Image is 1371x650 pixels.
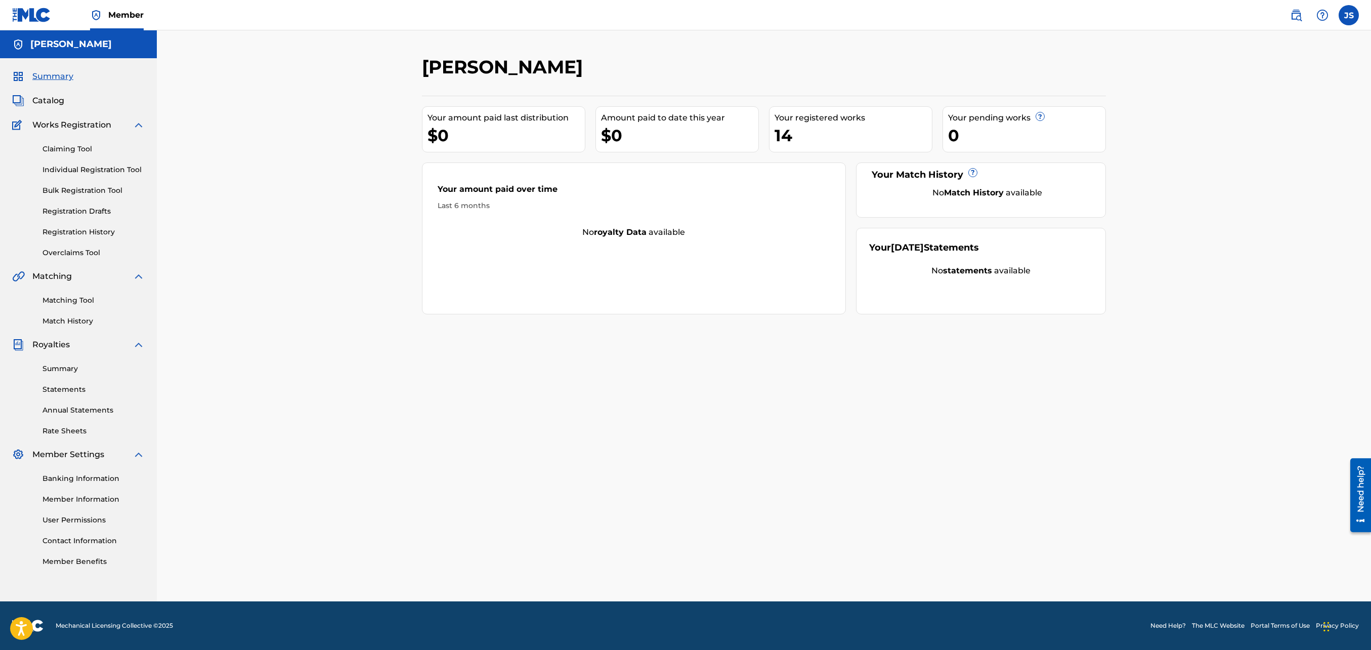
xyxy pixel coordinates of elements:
span: Member [108,9,144,21]
a: Overclaims Tool [42,248,145,258]
div: Your amount paid last distribution [427,112,585,124]
img: Catalog [12,95,24,107]
iframe: Resource Center [1343,455,1371,536]
img: help [1316,9,1329,21]
span: ? [969,169,977,177]
a: Member Information [42,494,145,505]
img: Works Registration [12,119,25,131]
a: Member Benefits [42,556,145,567]
div: Your Match History [869,168,1093,182]
span: [DATE] [891,242,924,253]
img: expand [133,270,145,282]
a: Match History [42,316,145,327]
a: Contact Information [42,536,145,546]
a: The MLC Website [1192,621,1245,630]
a: Rate Sheets [42,426,145,436]
img: Member Settings [12,449,24,461]
span: Works Registration [32,119,111,131]
div: Your registered works [775,112,932,124]
img: logo [12,620,44,632]
div: User Menu [1339,5,1359,25]
div: No available [882,187,1093,199]
div: Your amount paid over time [438,183,830,200]
img: search [1290,9,1302,21]
a: Privacy Policy [1316,621,1359,630]
span: Catalog [32,95,64,107]
img: MLC Logo [12,8,51,22]
a: Registration Drafts [42,206,145,217]
a: Bulk Registration Tool [42,185,145,196]
span: Member Settings [32,449,104,461]
img: expand [133,449,145,461]
iframe: Chat Widget [1320,601,1371,650]
a: Public Search [1286,5,1306,25]
a: CatalogCatalog [12,95,64,107]
img: expand [133,119,145,131]
a: Summary [42,363,145,374]
span: Matching [32,270,72,282]
img: Top Rightsholder [90,9,102,21]
div: Your Statements [869,241,979,255]
div: Help [1312,5,1333,25]
strong: statements [943,266,992,275]
img: Summary [12,70,24,83]
div: Your pending works [948,112,1105,124]
img: Matching [12,270,25,282]
a: Banking Information [42,473,145,484]
strong: royalty data [594,227,647,237]
div: No available [869,265,1093,277]
a: Matching Tool [42,295,145,306]
a: User Permissions [42,515,145,525]
div: No available [422,226,845,238]
img: expand [133,339,145,351]
a: Statements [42,384,145,395]
span: Mechanical Licensing Collective © 2025 [56,621,173,630]
span: ? [1036,112,1044,120]
a: SummarySummary [12,70,73,83]
h5: JAVON SMITH [30,38,112,50]
a: Registration History [42,227,145,237]
div: Last 6 months [438,200,830,211]
a: Annual Statements [42,405,145,416]
a: Need Help? [1150,621,1186,630]
strong: Match History [944,188,1004,197]
img: Accounts [12,38,24,51]
a: Portal Terms of Use [1251,621,1310,630]
div: 14 [775,124,932,147]
a: Individual Registration Tool [42,165,145,175]
span: Royalties [32,339,70,351]
div: $0 [601,124,758,147]
h2: [PERSON_NAME] [422,56,588,78]
a: Claiming Tool [42,144,145,154]
div: $0 [427,124,585,147]
div: Amount paid to date this year [601,112,758,124]
div: 0 [948,124,1105,147]
div: Drag [1323,612,1330,642]
img: Royalties [12,339,24,351]
span: Summary [32,70,73,83]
